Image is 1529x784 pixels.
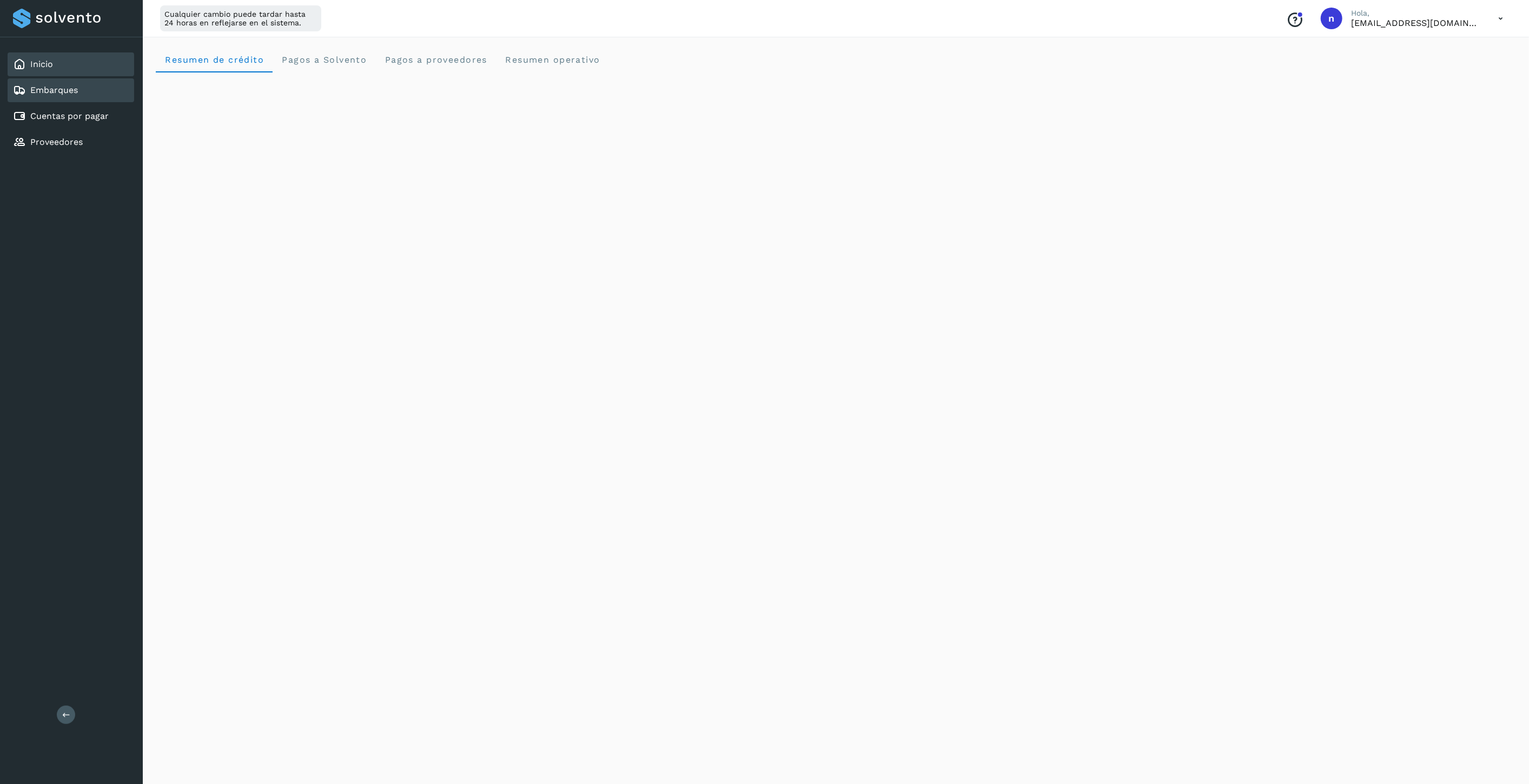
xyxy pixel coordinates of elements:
a: Proveedores [30,137,83,147]
a: Inicio [30,59,53,69]
div: Cualquier cambio puede tardar hasta 24 horas en reflejarse en el sistema. [160,5,321,31]
span: Resumen operativo [505,55,600,65]
p: Hola, [1351,9,1481,18]
div: Cuentas por pagar [8,104,134,128]
div: Embarques [8,78,134,102]
span: Resumen de crédito [164,55,264,65]
a: Cuentas por pagar [30,111,109,121]
span: Pagos a Solvento [281,55,367,65]
span: Pagos a proveedores [384,55,487,65]
div: Inicio [8,52,134,76]
a: Embarques [30,85,78,95]
p: niagara+prod@solvento.mx [1351,18,1481,28]
div: Proveedores [8,130,134,154]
